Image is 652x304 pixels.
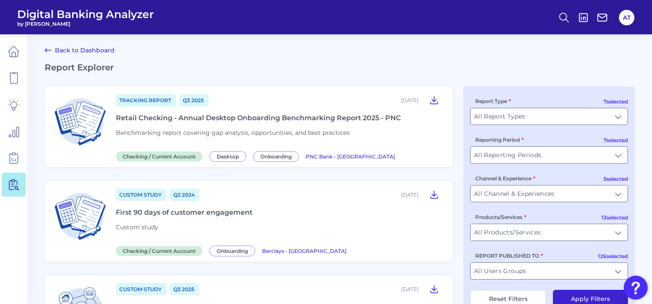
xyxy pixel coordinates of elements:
[401,286,419,292] div: [DATE]
[209,151,246,162] span: Desktop
[624,276,648,300] button: Open Resource Center
[475,252,543,259] label: REPORT PUBLISHED TO
[426,188,443,201] button: First 90 days of customer engagement
[475,98,511,104] label: Report Type
[306,153,395,160] span: PNC Bank - [GEOGRAPHIC_DATA]
[475,214,526,220] label: Products/Services
[401,97,419,103] div: [DATE]
[116,223,158,231] span: Custom study
[116,152,202,161] span: Checking / Current Account
[45,62,635,73] h2: Report Explorer
[209,246,259,255] a: Onboarding
[116,246,202,256] span: Checking / Current Account
[17,21,154,27] span: by [PERSON_NAME]
[253,151,299,162] span: Onboarding
[116,114,401,122] div: Retail Checking - Annual Desktop Onboarding Benchmarking Report 2025 - PNC
[116,246,206,255] a: Checking / Current Account
[253,152,302,160] a: Onboarding
[475,175,535,182] label: Channel & Experience
[262,248,347,254] span: Barclays - [GEOGRAPHIC_DATA]
[426,282,443,296] button: Curinos Digital - Wave 3 BAMDLandscape - Bank of America - September 2025
[51,93,109,151] img: Checking / Current Account
[17,8,154,21] span: Digital Banking Analyzer
[116,94,176,106] a: Tracking Report
[262,246,347,255] a: Barclays - [GEOGRAPHIC_DATA]
[116,152,206,160] a: Checking / Current Account
[209,246,255,256] span: Onboarding
[51,188,109,245] img: Checking / Current Account
[116,129,350,137] span: Benchmarking report covering gap analysis, opportunities, and best practices
[170,283,199,295] a: Q3 2025
[475,137,524,143] label: Reporting Period
[45,45,115,55] a: Back to Dashboard
[209,152,250,160] a: Desktop
[179,94,208,106] a: Q3 2025
[116,208,253,216] div: First 90 days of customer engagement
[170,188,199,201] a: Q2 2024
[401,192,419,198] div: [DATE]
[306,152,395,160] a: PNC Bank - [GEOGRAPHIC_DATA]
[116,283,166,295] a: Custom Study
[619,10,634,25] button: AT
[426,93,443,107] button: Retail Checking - Annual Desktop Onboarding Benchmarking Report 2025 - PNC
[116,188,166,201] a: Custom Study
